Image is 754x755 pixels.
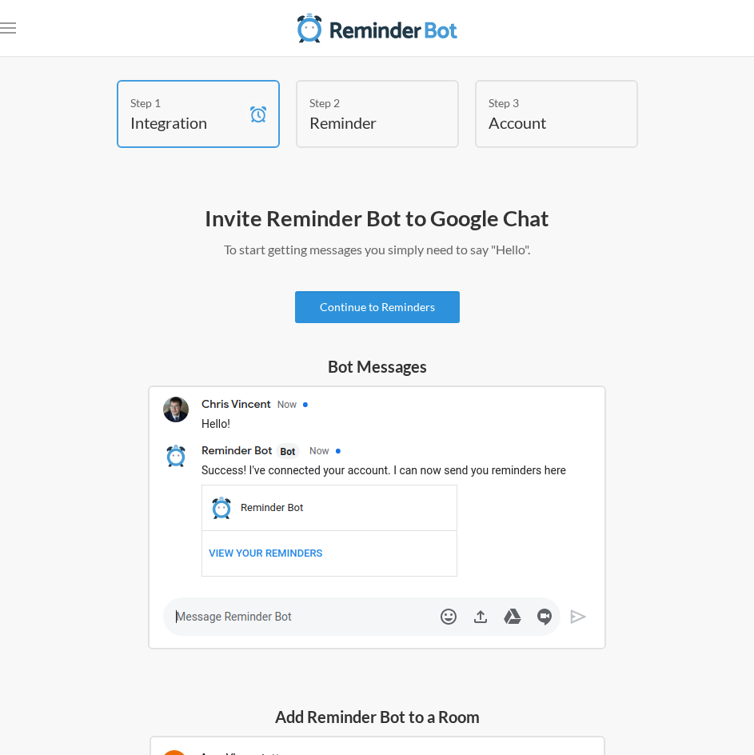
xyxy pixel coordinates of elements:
[40,355,714,377] h5: Bot Messages
[297,12,457,44] img: Reminder Bot
[489,94,600,111] div: Step 3
[295,291,460,323] a: Continue to Reminders
[40,705,714,728] h5: Add Reminder Bot to a Room
[40,240,714,259] p: To start getting messages you simply need to say "Hello".
[309,94,421,111] div: Step 2
[489,111,600,134] h4: Account
[309,111,421,134] h4: Reminder
[130,111,242,134] h4: Integration
[130,94,242,111] div: Step 1
[40,204,714,232] h2: Invite Reminder Bot to Google Chat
